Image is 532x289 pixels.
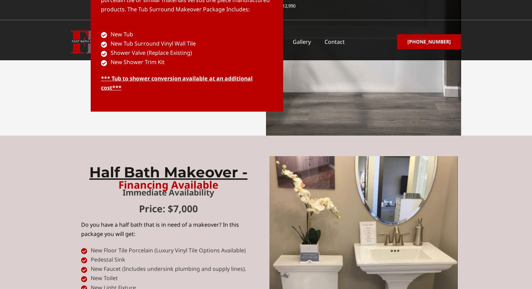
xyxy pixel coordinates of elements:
[109,30,133,39] span: New Tub
[397,34,461,49] a: [PHONE_NUMBER]
[81,188,256,197] p: Immediate Availability
[89,264,246,274] span: New Faucet (Includes undersink plumbing and supply lines).
[109,39,196,48] span: New Tub Surround Vinyl Wall Tile
[286,34,318,50] a: Gallery
[89,255,125,264] span: Pedestal Sink
[81,204,256,213] p: Price: $7,000
[407,39,451,44] span: [PHONE_NUMBER]
[101,74,273,92] p: *** Tub to shower conversion available at an additional cost***
[81,163,256,182] h3: Half Bath Makeover -
[89,246,246,255] span: New Floor Tile Porcelain (Luxury Vinyl Tile Options Available)
[81,180,256,190] p: Financing Available
[318,34,352,50] a: Contact
[81,220,256,239] div: Do you have a half bath that is in need of a makeover? In this package you will get:
[89,274,118,283] span: New Toilet
[109,58,165,67] span: New Shower Trim Kit
[109,48,192,58] span: Shower Valve (Replace Existing)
